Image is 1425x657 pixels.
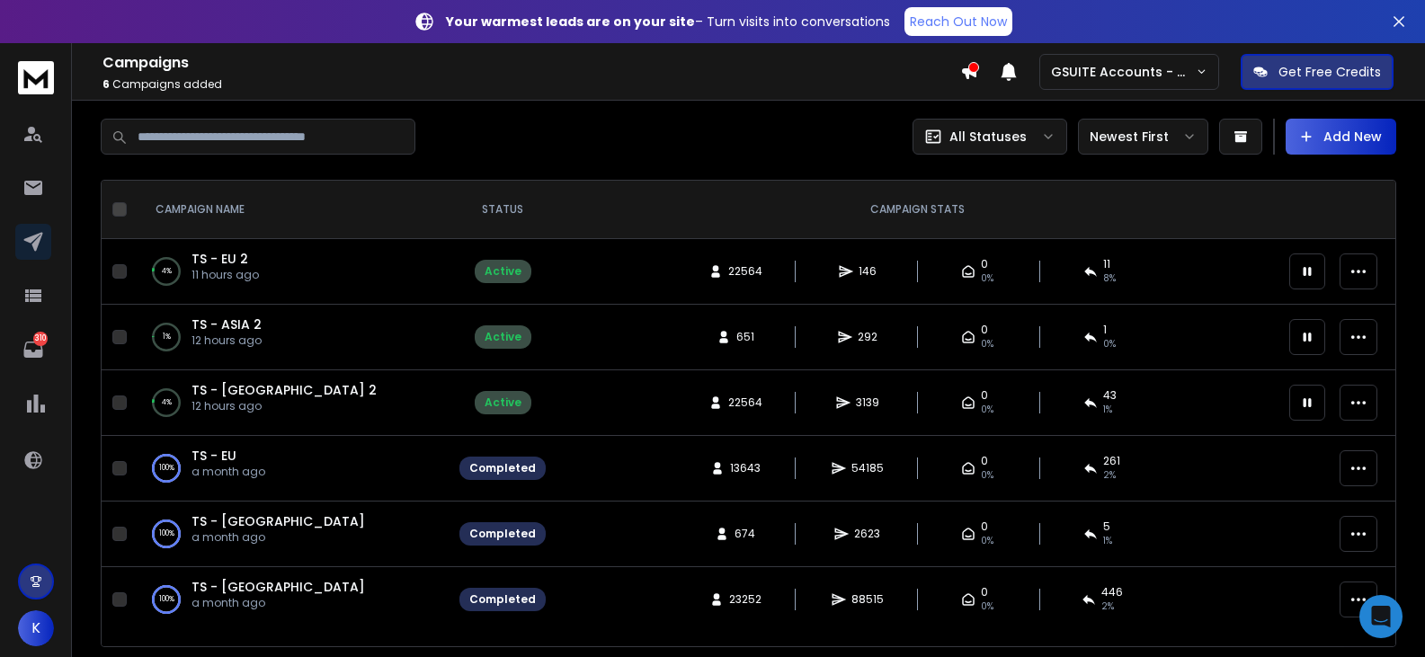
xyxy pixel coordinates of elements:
p: 11 hours ago [191,268,259,282]
p: 100 % [159,590,174,608]
td: 100%TS - [GEOGRAPHIC_DATA]a month ago [134,502,449,567]
th: CAMPAIGN NAME [134,181,449,239]
p: a month ago [191,465,265,479]
p: 100 % [159,525,174,543]
span: 0 [981,257,988,271]
span: 261 [1103,454,1120,468]
span: 2623 [854,527,880,541]
span: 0% [981,534,993,548]
a: TS - [GEOGRAPHIC_DATA] 2 [191,381,377,399]
a: 310 [15,332,51,368]
span: 54185 [851,461,884,475]
span: 0% [981,337,993,351]
p: Get Free Credits [1278,63,1381,81]
span: 1 [1103,323,1107,337]
button: K [18,610,54,646]
span: 6 [102,76,110,92]
span: 13643 [730,461,761,475]
p: Campaigns added [102,77,960,92]
p: GSUITE Accounts - YC outreach [1051,63,1196,81]
p: a month ago [191,596,365,610]
p: 12 hours ago [191,333,262,348]
span: 22564 [728,264,762,279]
span: 0 % [1103,337,1116,351]
span: 292 [858,330,877,344]
span: 0 [981,585,988,599]
span: 1 % [1103,534,1112,548]
td: 100%TS - [GEOGRAPHIC_DATA]a month ago [134,567,449,633]
span: 88515 [851,592,884,607]
button: Newest First [1078,119,1208,155]
a: TS - EU 2 [191,250,248,268]
a: TS - EU [191,447,236,465]
span: 0% [981,599,993,614]
th: STATUS [449,181,557,239]
span: 0% [981,403,993,417]
p: 12 hours ago [191,399,377,413]
span: 446 [1101,585,1123,599]
span: 1 % [1103,403,1112,417]
a: Reach Out Now [904,7,1012,36]
span: 43 [1103,388,1117,403]
span: 11 [1103,257,1110,271]
strong: Your warmest leads are on your site [446,13,695,31]
div: Open Intercom Messenger [1359,595,1403,638]
div: Active [485,264,521,279]
p: 4 % [162,262,172,280]
td: 4%TS - [GEOGRAPHIC_DATA] 212 hours ago [134,370,449,436]
div: Active [485,330,521,344]
span: 0 [981,454,988,468]
span: 0 [981,388,988,403]
a: TS - ASIA 2 [191,315,262,333]
p: – Turn visits into conversations [446,13,890,31]
button: Add New [1286,119,1396,155]
span: 0 [981,323,988,337]
div: Completed [469,461,536,475]
span: 8 % [1103,271,1116,286]
a: TS - [GEOGRAPHIC_DATA] [191,512,365,530]
span: 651 [736,330,754,344]
img: logo [18,61,54,94]
div: Active [485,395,521,410]
a: TS - [GEOGRAPHIC_DATA] [191,578,365,596]
h1: Campaigns [102,52,960,74]
span: 0% [981,271,993,286]
p: All Statuses [949,128,1027,146]
span: 146 [859,264,877,279]
div: Completed [469,527,536,541]
span: 23252 [729,592,761,607]
div: Completed [469,592,536,607]
span: 5 [1103,519,1110,534]
p: a month ago [191,530,365,545]
th: CAMPAIGN STATS [557,181,1278,239]
span: 22564 [728,395,762,410]
p: 1 % [163,328,171,346]
p: 4 % [162,394,172,412]
p: 100 % [159,459,174,477]
p: Reach Out Now [910,13,1007,31]
button: Get Free Credits [1241,54,1394,90]
p: 310 [33,332,48,346]
span: 0 [981,519,988,534]
span: 0% [981,468,993,483]
span: 2 % [1103,468,1116,483]
td: 1%TS - ASIA 212 hours ago [134,305,449,370]
td: 4%TS - EU 211 hours ago [134,239,449,305]
span: 2 % [1101,599,1114,614]
span: 3139 [856,395,879,410]
span: 674 [735,527,755,541]
td: 100%TS - EUa month ago [134,436,449,502]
